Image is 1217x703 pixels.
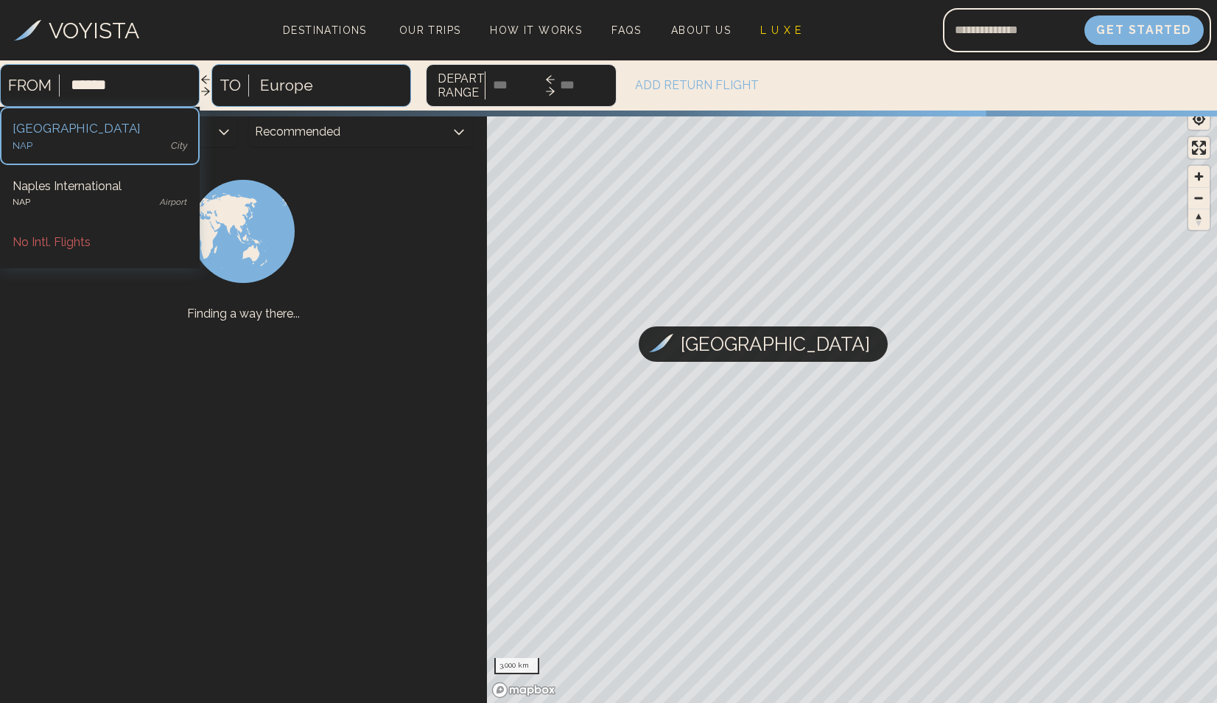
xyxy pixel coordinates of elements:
a: Mapbox homepage [491,682,556,699]
div: [GEOGRAPHIC_DATA] [13,119,187,139]
button: Reset bearing to north [1188,209,1210,230]
input: BEG [489,69,544,102]
input: END [556,69,611,102]
button: Get Started [1084,15,1204,45]
div: ADD RETURN FLIGHT [624,77,807,94]
div: NAP [13,139,187,153]
button: Zoom out [1188,187,1210,209]
a: Our Trips [393,20,467,41]
span: How It Works [490,24,582,36]
span: Zoom out [1188,188,1210,209]
span: FAQs [611,24,642,36]
span: L U X E [760,24,802,36]
h3: Finding a way there... [11,305,476,323]
a: L U X E [754,20,808,41]
h3: VOYISTA [49,14,139,47]
span: [GEOGRAPHIC_DATA] [681,326,870,362]
img: Voyista Logo [649,334,673,352]
div: NAP [13,195,187,209]
span: DEPART RANGE [438,71,485,99]
span: TO [216,74,248,97]
a: About Us [665,20,737,41]
span: Our Trips [399,24,461,36]
div: Naples International [13,178,187,195]
div: No Intl. Flights [13,234,187,251]
button: Find my location [1188,108,1210,130]
a: VOYISTA [14,14,139,47]
input: Email address [943,13,1084,48]
div: 3,000 km [494,658,539,674]
img: Voyista Logo [14,20,41,41]
button: Zoom in [1188,166,1210,187]
a: How It Works [484,20,588,41]
button: Interact with the calendar and add the check-in date for your trip. [434,71,485,99]
span: city [171,139,187,153]
img: loader.504774e8.svg [169,158,317,305]
canvas: Map [487,101,1217,703]
button: Enter fullscreen [1188,137,1210,158]
a: FAQs [606,20,648,41]
span: airport [160,195,187,209]
span: Destinations [277,18,373,62]
span: About Us [671,24,731,36]
span: FROM [4,74,59,97]
button: Recommended [249,117,471,147]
